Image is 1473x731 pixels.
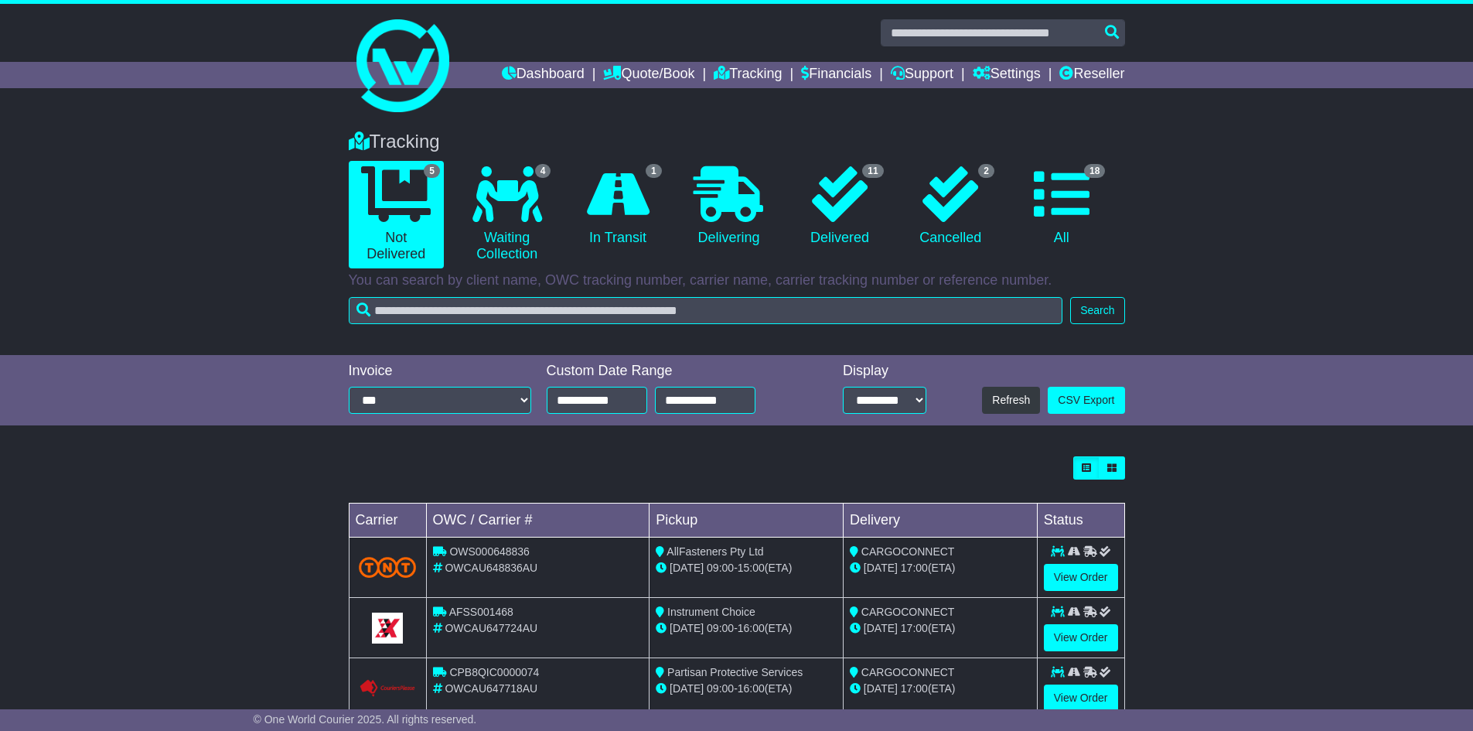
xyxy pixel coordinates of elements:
[349,161,444,268] a: 5 Not Delivered
[903,161,998,252] a: 2 Cancelled
[901,682,928,695] span: 17:00
[502,62,585,88] a: Dashboard
[862,164,883,178] span: 11
[670,622,704,634] span: [DATE]
[1044,624,1118,651] a: View Order
[646,164,662,178] span: 1
[707,622,734,634] span: 09:00
[792,161,887,252] a: 11 Delivered
[656,620,837,637] div: - (ETA)
[738,622,765,634] span: 16:00
[547,363,795,380] div: Custom Date Range
[449,606,513,618] span: AFSS001468
[667,666,803,678] span: Partisan Protective Services
[424,164,440,178] span: 5
[372,613,403,644] img: GetCarrierServiceLogo
[864,622,898,634] span: [DATE]
[843,363,926,380] div: Display
[341,131,1133,153] div: Tracking
[570,161,665,252] a: 1 In Transit
[850,620,1031,637] div: (ETA)
[738,562,765,574] span: 15:00
[349,504,426,538] td: Carrier
[535,164,551,178] span: 4
[973,62,1041,88] a: Settings
[861,545,955,558] span: CARGOCONNECT
[707,562,734,574] span: 09:00
[445,562,537,574] span: OWCAU648836AU
[670,562,704,574] span: [DATE]
[656,560,837,576] div: - (ETA)
[982,387,1040,414] button: Refresh
[459,161,554,268] a: 4 Waiting Collection
[843,504,1037,538] td: Delivery
[850,560,1031,576] div: (ETA)
[650,504,844,538] td: Pickup
[449,545,530,558] span: OWS000648836
[978,164,994,178] span: 2
[681,161,776,252] a: Delivering
[801,62,871,88] a: Financials
[861,666,955,678] span: CARGOCONNECT
[1037,504,1124,538] td: Status
[254,713,477,726] span: © One World Courier 2025. All rights reserved.
[1048,387,1124,414] a: CSV Export
[1070,297,1124,324] button: Search
[861,606,955,618] span: CARGOCONNECT
[349,272,1125,289] p: You can search by client name, OWC tracking number, carrier name, carrier tracking number or refe...
[667,545,763,558] span: AllFasteners Pty Ltd
[1014,161,1109,252] a: 18 All
[359,679,417,698] img: GetCarrierServiceLogo
[901,562,928,574] span: 17:00
[1059,62,1124,88] a: Reseller
[864,682,898,695] span: [DATE]
[1044,564,1118,591] a: View Order
[349,363,531,380] div: Invoice
[670,682,704,695] span: [DATE]
[426,504,650,538] td: OWC / Carrier #
[850,681,1031,697] div: (ETA)
[864,562,898,574] span: [DATE]
[359,557,417,578] img: TNT_Domestic.png
[891,62,953,88] a: Support
[738,682,765,695] span: 16:00
[1084,164,1105,178] span: 18
[1044,685,1118,712] a: View Order
[667,606,755,618] span: Instrument Choice
[707,682,734,695] span: 09:00
[449,666,539,678] span: CPB8QIC0000074
[901,622,928,634] span: 17:00
[445,622,537,634] span: OWCAU647724AU
[445,682,537,695] span: OWCAU647718AU
[714,62,782,88] a: Tracking
[656,681,837,697] div: - (ETA)
[603,62,694,88] a: Quote/Book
